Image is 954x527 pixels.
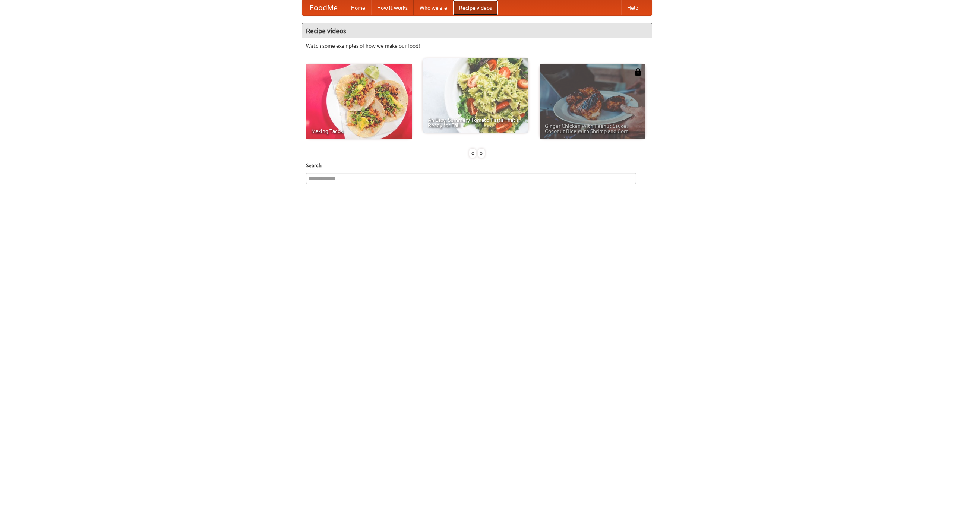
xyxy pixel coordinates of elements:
span: An Easy, Summery Tomato Pasta That's Ready for Fall [428,117,523,128]
h5: Search [306,162,648,169]
a: Home [345,0,371,15]
h4: Recipe videos [302,23,652,38]
img: 483408.png [634,68,642,76]
a: Who we are [414,0,453,15]
a: How it works [371,0,414,15]
a: Help [621,0,644,15]
a: An Easy, Summery Tomato Pasta That's Ready for Fall [423,58,528,133]
a: Making Tacos [306,64,412,139]
div: « [469,149,476,158]
div: » [478,149,485,158]
span: Making Tacos [311,128,407,134]
p: Watch some examples of how we make our food! [306,42,648,50]
a: Recipe videos [453,0,498,15]
a: FoodMe [302,0,345,15]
